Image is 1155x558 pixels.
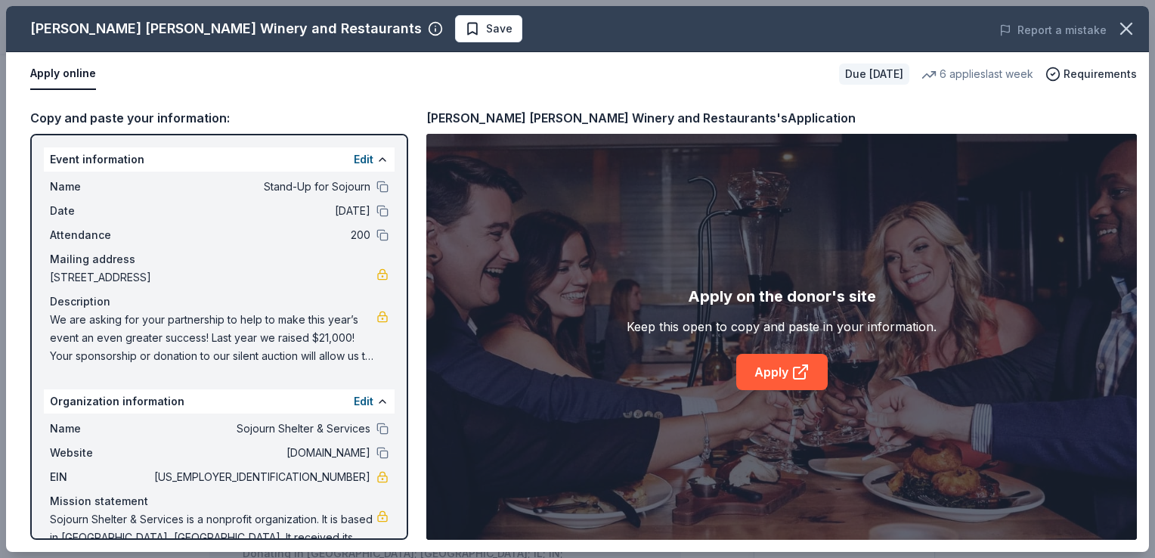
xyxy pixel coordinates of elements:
[151,202,370,220] span: [DATE]
[426,108,856,128] div: [PERSON_NAME] [PERSON_NAME] Winery and Restaurants's Application
[839,64,909,85] div: Due [DATE]
[354,392,373,411] button: Edit
[50,250,389,268] div: Mailing address
[999,21,1107,39] button: Report a mistake
[151,178,370,196] span: Stand-Up for Sojourn
[44,147,395,172] div: Event information
[30,108,408,128] div: Copy and paste your information:
[354,150,373,169] button: Edit
[736,354,828,390] a: Apply
[627,318,937,336] div: Keep this open to copy and paste in your information.
[50,468,151,486] span: EIN
[50,420,151,438] span: Name
[151,468,370,486] span: [US_EMPLOYER_IDENTIFICATION_NUMBER]
[1064,65,1137,83] span: Requirements
[151,444,370,462] span: [DOMAIN_NAME]
[50,178,151,196] span: Name
[50,268,376,287] span: [STREET_ADDRESS]
[30,58,96,90] button: Apply online
[50,226,151,244] span: Attendance
[921,65,1033,83] div: 6 applies last week
[50,311,376,365] span: We are asking for your partnership to help to make this year’s event an even greater success! Las...
[44,389,395,414] div: Organization information
[455,15,522,42] button: Save
[30,17,422,41] div: [PERSON_NAME] [PERSON_NAME] Winery and Restaurants
[50,492,389,510] div: Mission statement
[688,284,876,308] div: Apply on the donor's site
[1045,65,1137,83] button: Requirements
[50,293,389,311] div: Description
[50,202,151,220] span: Date
[50,444,151,462] span: Website
[486,20,512,38] span: Save
[151,420,370,438] span: Sojourn Shelter & Services
[151,226,370,244] span: 200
